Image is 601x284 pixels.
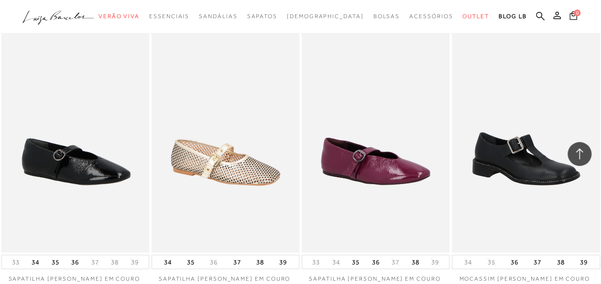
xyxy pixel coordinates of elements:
[287,13,364,20] span: [DEMOGRAPHIC_DATA]
[161,255,174,269] button: 34
[531,255,544,269] button: 37
[567,11,580,23] button: 0
[98,13,140,20] span: Verão Viva
[303,32,448,251] a: SAPATILHA MARY JANE EM COURO MARSALA COM DECOTE V SAPATILHA MARY JANE EM COURO MARSALA COM DECOTE V
[499,8,526,25] a: BLOG LB
[68,255,82,269] button: 36
[149,8,189,25] a: categoryNavScreenReaderText
[369,255,382,269] button: 36
[108,258,121,267] button: 38
[453,32,599,251] img: MOCASSIM MARY JANE EM COURO PRETO COM FIVELA
[499,13,526,20] span: BLOG LB
[484,258,498,267] button: 35
[349,255,362,269] button: 35
[276,255,290,269] button: 39
[389,258,402,267] button: 37
[230,255,244,269] button: 37
[408,255,422,269] button: 38
[554,255,567,269] button: 38
[29,255,42,269] button: 34
[303,32,448,251] img: SAPATILHA MARY JANE EM COURO MARSALA COM DECOTE V
[373,8,400,25] a: categoryNavScreenReaderText
[309,258,323,267] button: 33
[574,10,580,16] span: 0
[329,258,343,267] button: 34
[409,8,453,25] a: categoryNavScreenReaderText
[409,13,453,20] span: Acessórios
[153,32,298,251] img: SAPATILHA MARY JANE EM COURO DOURADO COM RECORTES
[508,255,521,269] button: 36
[98,8,140,25] a: categoryNavScreenReaderText
[2,32,148,251] img: SAPATILHA MARY JANE EM COURO PRETA COM DECOTE V
[253,255,267,269] button: 38
[199,8,237,25] a: categoryNavScreenReaderText
[184,255,197,269] button: 35
[461,258,475,267] button: 34
[373,13,400,20] span: Bolsas
[199,13,237,20] span: Sandálias
[462,13,489,20] span: Outlet
[287,8,364,25] a: noSubCategoriesText
[247,13,277,20] span: Sapatos
[49,255,62,269] button: 35
[453,32,599,251] a: MOCASSIM MARY JANE EM COURO PRETO COM FIVELA MOCASSIM MARY JANE EM COURO PRETO COM FIVELA
[462,8,489,25] a: categoryNavScreenReaderText
[149,13,189,20] span: Essenciais
[153,32,298,251] a: SAPATILHA MARY JANE EM COURO DOURADO COM RECORTES SAPATILHA MARY JANE EM COURO DOURADO COM RECORTES
[207,258,220,267] button: 36
[88,258,102,267] button: 37
[247,8,277,25] a: categoryNavScreenReaderText
[128,258,141,267] button: 39
[577,255,590,269] button: 39
[2,32,148,251] a: SAPATILHA MARY JANE EM COURO PRETA COM DECOTE V SAPATILHA MARY JANE EM COURO PRETA COM DECOTE V
[428,258,442,267] button: 39
[9,258,22,267] button: 33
